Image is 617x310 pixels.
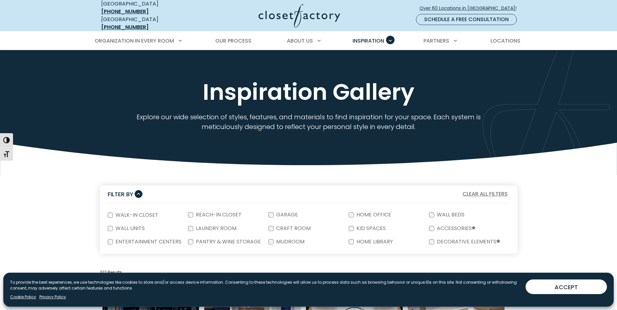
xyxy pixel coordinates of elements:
[39,294,66,300] a: Privacy Policy
[420,5,522,12] span: Over 60 Locations in [GEOGRAPHIC_DATA]!
[259,4,340,28] img: Closet Factory Logo
[434,212,466,217] label: Wall Beds
[193,239,262,244] label: Pantry & Wine Storage
[90,32,527,50] nav: Primary Menu
[354,212,393,217] label: Home Office
[10,279,520,291] p: To provide the best experiences, we use technologies like cookies to store and/or access device i...
[354,226,387,231] label: Kid Spaces
[419,3,522,14] a: Over 60 Locations in [GEOGRAPHIC_DATA]!
[108,189,142,199] button: Filter By
[461,190,510,198] button: Clear All Filters
[95,37,174,45] span: Organization in Every Room
[100,269,517,275] p: 322 Results
[193,212,243,217] label: Reach-In Closet
[10,294,36,300] a: Cookie Policy
[215,37,251,45] span: Our Process
[274,212,299,217] label: Garage
[353,37,384,45] span: Inspiration
[101,8,149,15] a: [PHONE_NUMBER]
[113,226,146,231] label: Wall Units
[287,37,313,45] span: About Us
[434,239,502,245] label: Decorative Elements
[117,112,500,132] p: Explore our wide selection of styles, features, and materials to find inspiration for your space....
[274,239,306,244] label: Mudroom
[526,279,607,294] button: ACCEPT
[101,23,149,31] a: [PHONE_NUMBER]
[113,213,160,218] label: Walk-In Closet
[193,226,238,231] label: Laundry Room
[416,14,517,25] a: Schedule a Free Consultation
[354,239,394,244] label: Home Library
[113,239,183,244] label: Entertainment Centers
[101,16,195,31] div: [GEOGRAPHIC_DATA]
[490,37,520,45] span: Locations
[423,37,449,45] span: Partners
[434,226,477,231] label: Accessories
[274,226,312,231] label: Craft Room
[100,80,517,104] h1: Inspiration Gallery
